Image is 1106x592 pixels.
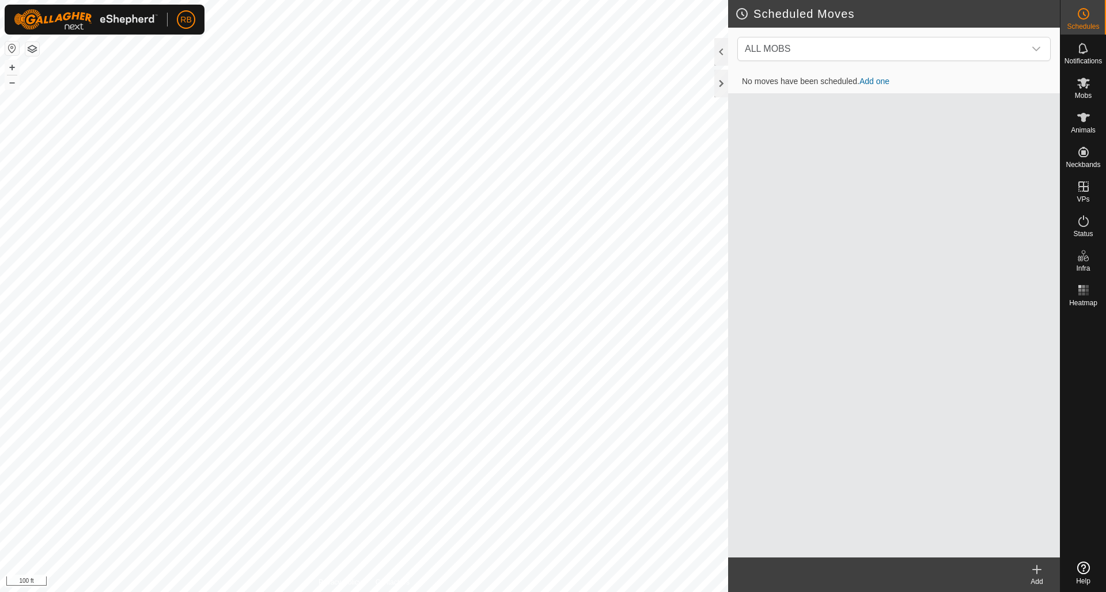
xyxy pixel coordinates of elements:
a: Privacy Policy [319,577,362,587]
span: No moves have been scheduled. [733,77,899,86]
span: Help [1076,578,1090,585]
span: RB [180,14,191,26]
span: Infra [1076,265,1090,272]
button: Reset Map [5,41,19,55]
a: Contact Us [376,577,410,587]
img: Gallagher Logo [14,9,158,30]
span: Mobs [1075,92,1092,99]
button: + [5,60,19,74]
span: Notifications [1065,58,1102,64]
span: ALL MOBS [740,37,1025,60]
button: – [5,75,19,89]
span: Neckbands [1066,161,1100,168]
span: VPs [1077,196,1089,203]
a: Add one [859,77,889,86]
span: Schedules [1067,23,1099,30]
div: Add [1014,576,1060,587]
span: ALL MOBS [745,44,790,54]
span: Status [1073,230,1093,237]
h2: Scheduled Moves [735,7,1060,21]
div: dropdown trigger [1025,37,1048,60]
span: Heatmap [1069,299,1097,306]
span: Animals [1071,127,1096,134]
a: Help [1060,557,1106,589]
button: Map Layers [25,42,39,56]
